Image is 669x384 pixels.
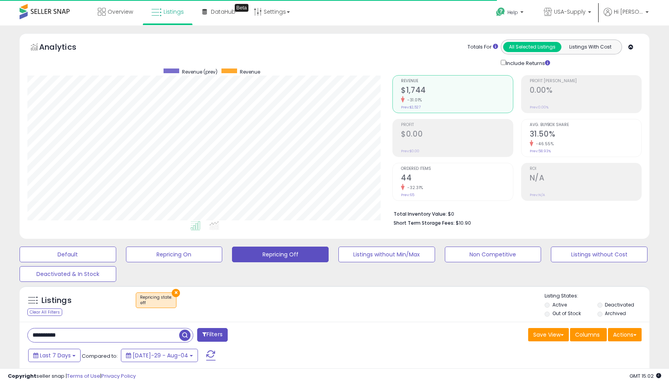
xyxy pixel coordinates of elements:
[530,86,641,96] h2: 0.00%
[232,247,329,262] button: Repricing Off
[401,149,419,153] small: Prev: $0.00
[608,328,642,341] button: Actions
[172,289,180,297] button: ×
[401,86,513,96] h2: $1,744
[401,130,513,140] h2: $0.00
[507,9,518,16] span: Help
[394,211,447,217] b: Total Inventory Value:
[401,173,513,184] h2: 44
[490,1,531,25] a: Help
[182,69,218,75] span: Revenue (prev)
[121,349,198,362] button: [DATE]-29 - Aug-04
[503,42,561,52] button: All Selected Listings
[405,97,422,103] small: -31.01%
[401,193,414,197] small: Prev: 65
[614,8,643,16] span: Hi [PERSON_NAME]
[133,352,188,359] span: [DATE]-29 - Aug-04
[530,123,641,127] span: Avg. Buybox Share
[545,292,649,300] p: Listing States:
[496,7,505,17] i: Get Help
[240,69,260,75] span: Revenue
[551,247,647,262] button: Listings without Cost
[8,372,36,380] strong: Copyright
[552,310,581,317] label: Out of Stock
[20,247,116,262] button: Default
[530,105,549,110] small: Prev: 0.00%
[554,8,586,16] span: USA-Supply
[27,308,62,316] div: Clear All Filters
[20,266,116,282] button: Deactivated & In Stock
[456,219,471,227] span: $10.90
[41,295,72,306] h5: Listings
[605,301,634,308] label: Deactivated
[101,372,136,380] a: Privacy Policy
[126,247,223,262] button: Repricing On
[530,79,641,83] span: Profit [PERSON_NAME]
[140,294,172,306] span: Repricing state :
[605,310,626,317] label: Archived
[405,185,423,191] small: -32.31%
[394,209,636,218] li: $0
[533,141,554,147] small: -46.55%
[211,8,236,16] span: DataHub
[530,173,641,184] h2: N/A
[495,58,559,67] div: Include Returns
[235,4,248,12] div: Tooltip anchor
[530,130,641,140] h2: 31.50%
[575,331,600,339] span: Columns
[28,349,81,362] button: Last 7 Days
[338,247,435,262] button: Listings without Min/Max
[530,149,551,153] small: Prev: 58.93%
[530,193,545,197] small: Prev: N/A
[629,372,661,380] span: 2025-08-12 15:02 GMT
[394,220,455,226] b: Short Term Storage Fees:
[39,41,92,54] h5: Analytics
[67,372,100,380] a: Terms of Use
[401,167,513,171] span: Ordered Items
[401,105,421,110] small: Prev: $2,527
[8,373,136,380] div: seller snap | |
[401,123,513,127] span: Profit
[140,300,172,306] div: off
[108,8,133,16] span: Overview
[604,8,649,25] a: Hi [PERSON_NAME]
[82,352,118,360] span: Compared to:
[197,328,228,342] button: Filters
[401,79,513,83] span: Revenue
[570,328,607,341] button: Columns
[164,8,184,16] span: Listings
[561,42,619,52] button: Listings With Cost
[468,43,498,51] div: Totals For
[445,247,541,262] button: Non Competitive
[528,328,569,341] button: Save View
[530,167,641,171] span: ROI
[40,352,71,359] span: Last 7 Days
[552,301,567,308] label: Active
